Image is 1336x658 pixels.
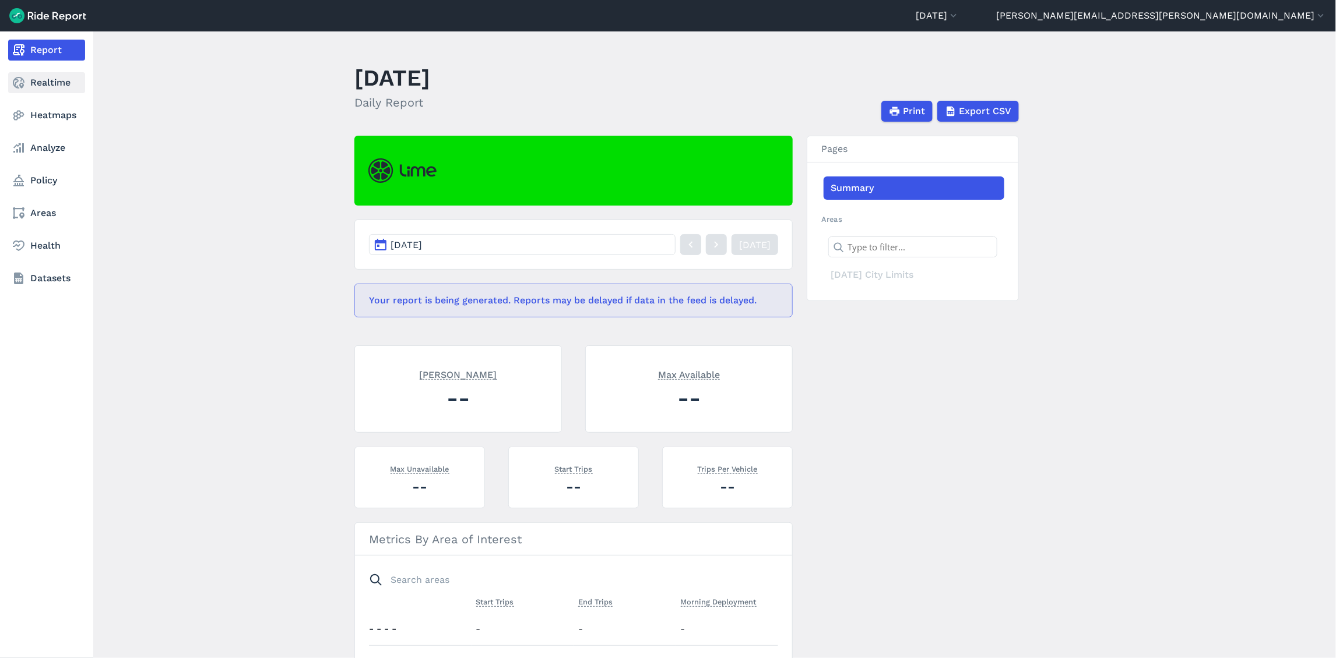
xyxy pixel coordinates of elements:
button: [DATE] [916,9,959,23]
div: -- [369,382,547,414]
div: -- [369,476,470,497]
span: Start Trips [476,595,514,607]
a: [DATE] [732,234,778,255]
div: Your report is being generated. Reports may be delayed if data in the feed is delayed. [354,284,793,317]
h2: Areas [821,214,1004,225]
h2: Daily Report [354,94,430,111]
button: End Trips [578,595,613,609]
button: Morning Deployment [681,595,757,609]
span: Export CSV [959,104,1011,118]
span: Start Trips [555,462,593,474]
th: - - - - [369,613,472,645]
a: Health [8,235,85,256]
a: Summary [824,176,1004,200]
img: Ride Report [9,8,86,23]
span: Trips Per Vehicle [698,462,758,474]
div: -- [523,476,624,497]
a: Heatmaps [8,105,85,126]
a: Analyze [8,137,85,158]
button: [DATE] [369,234,676,255]
a: Datasets [8,268,85,289]
button: Print [881,101,933,122]
button: Export CSV [937,101,1019,122]
a: Policy [8,170,85,191]
span: Print [903,104,925,118]
div: [DATE] City Limits [824,263,1004,286]
a: Areas [8,203,85,224]
span: Max Unavailable [391,462,449,474]
span: Max Available [658,368,720,380]
input: Search areas [362,569,771,590]
h3: Pages [807,136,1018,162]
h1: [DATE] [354,62,430,94]
div: -- [677,476,778,497]
td: - [472,613,574,645]
h3: Metrics By Area of Interest [355,523,792,556]
input: Type to filter... [828,236,997,257]
td: - [676,613,779,645]
a: Report [8,40,85,61]
button: Start Trips [476,595,514,609]
span: End Trips [578,595,613,607]
td: - [574,613,676,645]
span: [PERSON_NAME] [420,368,497,380]
a: Realtime [8,72,85,93]
img: Lime [368,158,437,183]
div: -- [600,382,778,414]
span: [DATE] [391,239,422,250]
span: Morning Deployment [681,595,757,607]
button: [PERSON_NAME][EMAIL_ADDRESS][PERSON_NAME][DOMAIN_NAME] [996,9,1327,23]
